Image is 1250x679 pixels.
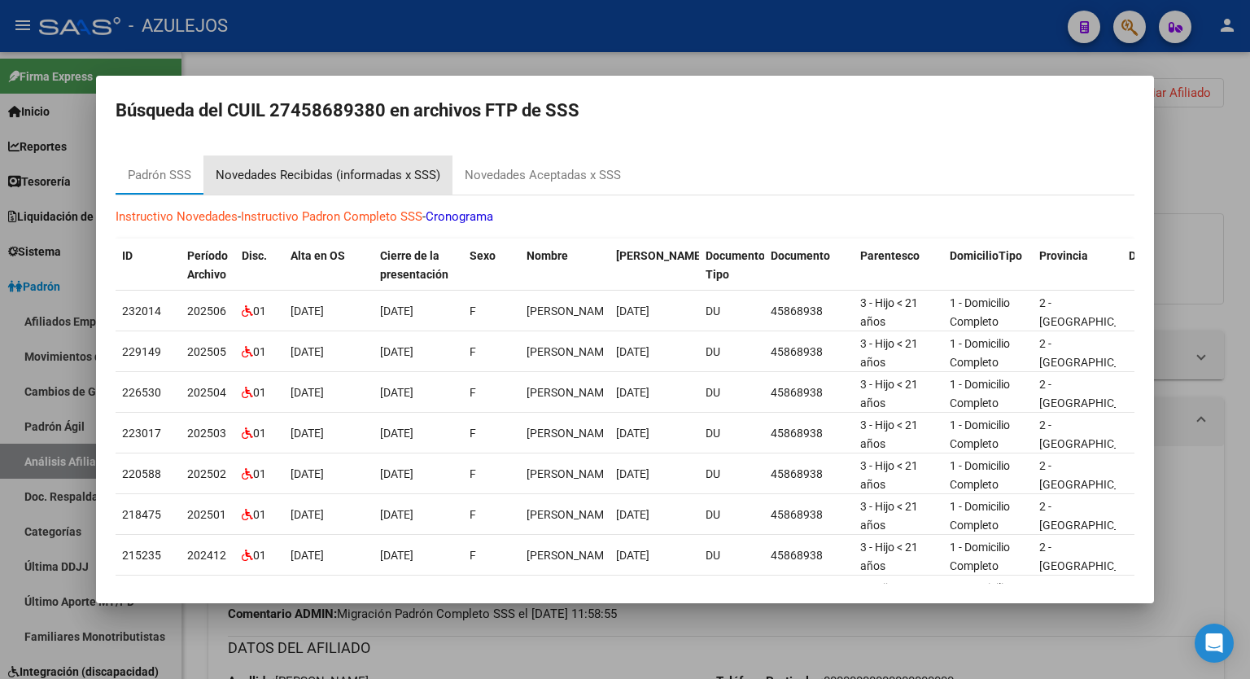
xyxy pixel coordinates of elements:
h2: Búsqueda del CUIL 27458689380 en archivos FTP de SSS [116,95,1134,126]
span: 2 - [GEOGRAPHIC_DATA] [1039,378,1149,410]
span: 215235 [122,549,161,562]
span: Documento [771,249,830,262]
span: [DATE] [380,467,413,480]
span: FLORES KIARA GUADALUPE [527,549,614,562]
datatable-header-cell: Sexo [463,239,520,292]
span: 2 - [GEOGRAPHIC_DATA] [1039,500,1149,532]
div: DU [706,506,758,524]
span: [DATE] [616,304,649,318]
span: Provincia [1039,249,1088,262]
datatable-header-cell: Disc. [235,239,284,292]
span: 3 - Hijo < 21 años [860,459,918,491]
span: 3 - Hijo < 21 años [860,418,918,450]
span: 3 - Hijo < 21 años [860,541,918,572]
datatable-header-cell: Provincia [1033,239,1122,292]
div: 45868938 [771,465,847,484]
span: 1 - Domicilio Completo [950,296,1010,328]
span: [DATE] [291,508,324,521]
span: [DATE] [616,467,649,480]
span: 2 - [GEOGRAPHIC_DATA] [1039,541,1149,572]
span: 202506 [187,304,226,318]
div: 45868938 [771,506,847,524]
span: F [470,304,476,318]
div: 01 [242,465,278,484]
span: 3 - Hijo < 21 años [860,500,918,532]
span: 2 - [GEOGRAPHIC_DATA] [1039,581,1149,613]
div: 45868938 [771,546,847,565]
span: [DATE] [616,386,649,399]
span: 1 - Domicilio Completo [950,581,1010,613]
span: 1 - Domicilio Completo [950,459,1010,491]
span: F [470,467,476,480]
span: [DATE] [291,345,324,358]
div: 45868938 [771,343,847,361]
div: DU [706,546,758,565]
div: Open Intercom Messenger [1195,624,1234,663]
span: 3 - Hijo < 21 años [860,337,918,369]
span: [DATE] [616,508,649,521]
div: 01 [242,424,278,443]
span: [DATE] [380,549,413,562]
div: 01 [242,302,278,321]
div: DU [706,465,758,484]
span: 232014 [122,304,161,318]
span: Departamento [1129,249,1204,262]
datatable-header-cell: Documento [764,239,854,292]
span: F [470,549,476,562]
span: [DATE] [291,467,324,480]
span: 202412 [187,549,226,562]
span: [DATE] [380,304,413,318]
div: 01 [242,343,278,361]
datatable-header-cell: DomicilioTipo [943,239,1033,292]
span: Nombre [527,249,568,262]
span: FLORES KIARA GUADALUPE [527,427,614,440]
datatable-header-cell: Documento Tipo [699,239,764,292]
span: ID [122,249,133,262]
datatable-header-cell: Parentesco [854,239,943,292]
span: FLORES KIARA GUADALUPE [527,345,614,358]
a: Cronograma [426,209,493,224]
p: - - [116,208,1134,226]
span: FLORES KIARA GUADALUPE [527,304,614,318]
span: 220588 [122,467,161,480]
span: 223017 [122,427,161,440]
span: Período Archivo [187,249,228,281]
span: Sexo [470,249,496,262]
span: Alta en OS [291,249,345,262]
span: 218475 [122,508,161,521]
span: 2 - [GEOGRAPHIC_DATA] [1039,337,1149,369]
span: [DATE] [616,549,649,562]
span: 2 - [GEOGRAPHIC_DATA] [1039,296,1149,328]
span: [DATE] [616,427,649,440]
span: 2 - [GEOGRAPHIC_DATA] [1039,459,1149,491]
span: [DATE] [291,386,324,399]
span: FLORES KIARA GUADALUPE [527,508,614,521]
a: Instructivo Novedades [116,209,238,224]
span: 226530 [122,386,161,399]
div: DU [706,424,758,443]
span: 3 - Hijo < 21 años [860,296,918,328]
span: 1 - Domicilio Completo [950,500,1010,532]
span: [DATE] [291,304,324,318]
span: [DATE] [291,549,324,562]
span: 1 - Domicilio Completo [950,541,1010,572]
datatable-header-cell: Departamento [1122,239,1212,292]
span: 1 - Domicilio Completo [950,378,1010,410]
span: 229149 [122,345,161,358]
span: 2 - [GEOGRAPHIC_DATA] [1039,418,1149,450]
span: F [470,386,476,399]
span: [DATE] [380,386,413,399]
datatable-header-cell: ID [116,239,181,292]
span: FLORES KIARA GUADALUPE [527,386,614,399]
datatable-header-cell: Fecha Nac. [610,239,699,292]
span: F [470,345,476,358]
datatable-header-cell: Cierre de la presentación [374,239,463,292]
span: 202504 [187,386,226,399]
div: 01 [242,383,278,402]
div: DU [706,343,758,361]
div: 45868938 [771,424,847,443]
span: [DATE] [380,427,413,440]
span: 202503 [187,427,226,440]
div: Novedades Recibidas (informadas x SSS) [216,166,440,185]
span: 1 - Domicilio Completo [950,337,1010,369]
